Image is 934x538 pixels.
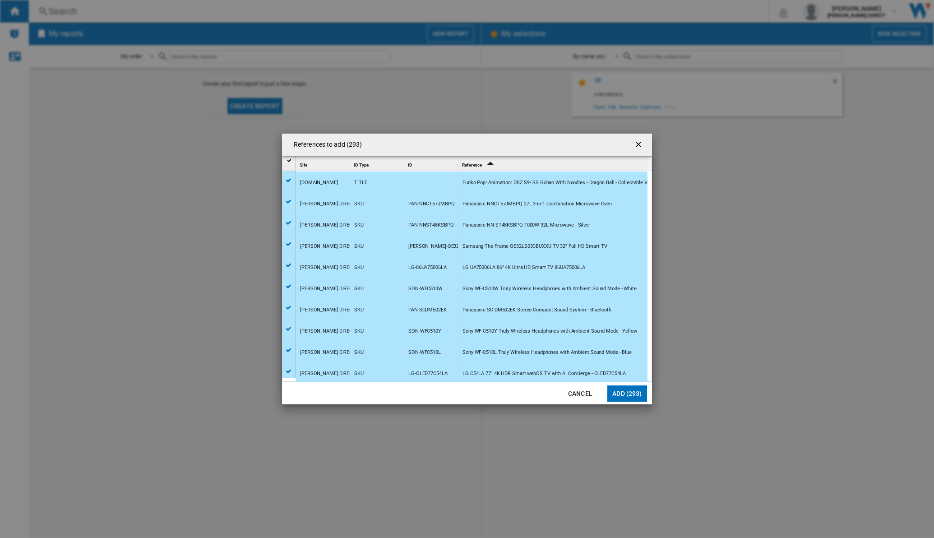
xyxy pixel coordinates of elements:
div: Panasonic NN-ST48KSBPQ 1000W 32L Microwave - Silver [462,215,590,236]
div: Sony WF-C510Y Truly Wireless Headphones with Ambient Sound Mode - Yellow [462,321,637,342]
div: PAN-NNST48KSBPQ [408,215,454,236]
div: Panasonic SC-DM502EK Stereo Compact Sound System - Bluetooth [462,300,611,320]
div: SKU [354,363,364,384]
div: SKU [354,321,364,342]
span: ID [408,162,412,167]
div: [PERSON_NAME]-QE32LS03CB [408,236,476,257]
div: LG-OLED77C54LA [408,363,448,384]
div: LG-86UA75006LA [408,257,447,278]
div: [PERSON_NAME] DIRECT [300,300,356,320]
div: LG C54LA 77" 4K HDR Smart webOS TV with AI Concierge - OLED77C54LA [462,363,625,384]
div: Sort None [352,157,404,171]
div: SKU [354,257,364,278]
div: [PERSON_NAME] DIRECT [300,194,356,214]
div: Panasonic NNCT57JMBPQ 27L 3-in-1 Combination Microwave Oven [462,194,612,214]
div: SKU [354,342,364,363]
div: [PERSON_NAME] DIRECT [300,321,356,342]
button: getI18NText('BUTTONS.CLOSE_DIALOG') [630,136,648,154]
div: SKU [354,215,364,236]
div: ID Sort None [406,157,458,171]
div: PAN-NNCT57JMBPQ [408,194,455,214]
div: SKU [354,278,364,299]
span: ID Type [354,162,369,167]
div: Sort Ascending [460,157,647,171]
button: Add (293) [607,385,647,402]
div: LG UA75006LA 86" 4K Ultra HD Smart TV 86UA75006LA [462,257,585,278]
ng-md-icon: getI18NText('BUTTONS.CLOSE_DIALOG') [634,140,645,151]
div: ID Type Sort None [352,157,404,171]
div: Sony WF-C510W Truly Wireless Headphones with Ambient Sound Mode - White [462,278,637,299]
span: Sort Ascending [483,162,497,167]
div: [DOMAIN_NAME] [300,172,338,193]
div: Reference Sort Ascending [460,157,647,171]
span: Site [300,162,307,167]
div: TITLE [354,172,367,193]
div: Samsung The Frame QE32LS03CBUXXU TV 32" Full HD Smart TV [462,236,607,257]
div: [PERSON_NAME] DIRECT [300,278,356,299]
button: Cancel [560,385,600,402]
span: Reference [462,162,482,167]
div: [PERSON_NAME] DIRECT [300,215,356,236]
div: [PERSON_NAME] DIRECT [300,257,356,278]
div: SON-WFC510Y [408,321,441,342]
div: Sort None [298,157,350,171]
div: SKU [354,194,364,214]
div: Sony WF-C510L Truly Wireless Headphones with Ambient Sound Mode - Blue [462,342,632,363]
div: SKU [354,236,364,257]
div: Funko Pop! Animation: DBZ S9- SS Gohan With Noodles - Dragon Ball - Collectable Vinyl Figure - Gi... [462,172,925,193]
div: Sort None [406,157,458,171]
div: Site Sort None [298,157,350,171]
div: [PERSON_NAME] DIRECT [300,363,356,384]
h4: References to add (293) [289,140,362,149]
div: SKU [354,300,364,320]
div: [PERSON_NAME] DIRECT [300,342,356,363]
div: PAN-SCDM502EK [408,300,447,320]
div: [PERSON_NAME] DIRECT [300,236,356,257]
div: SON-WFC510W [408,278,443,299]
div: SON-WFC510L [408,342,441,363]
